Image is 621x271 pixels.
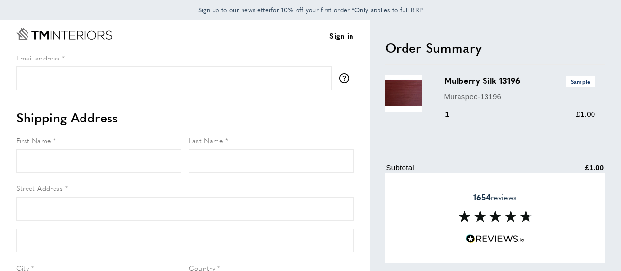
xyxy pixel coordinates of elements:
a: Go to Home page [16,28,112,40]
img: Reviews section [459,211,532,222]
a: Sign up to our newsletter [198,5,271,15]
img: Mulberry Silk 13196 [385,75,422,112]
div: 1 [444,108,463,120]
span: reviews [473,192,517,202]
span: Street Address [16,183,63,193]
span: Email address [16,53,60,62]
span: for 10% off your first order *Only applies to full RRP [198,5,423,14]
button: More information [339,73,354,83]
h2: Shipping Address [16,109,354,126]
span: £1.00 [576,110,595,118]
a: Sign in [329,30,353,42]
p: Muraspec-13196 [444,91,595,103]
span: Sign up to our newsletter [198,5,271,14]
td: £1.00 [537,162,604,181]
span: Last Name [189,135,223,145]
img: Reviews.io 5 stars [466,234,525,243]
span: First Name [16,135,51,145]
h2: Order Summary [385,39,605,57]
strong: 1654 [473,191,491,203]
span: Sample [566,76,595,87]
h3: Mulberry Silk 13196 [444,75,595,87]
td: Subtotal [386,162,536,181]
